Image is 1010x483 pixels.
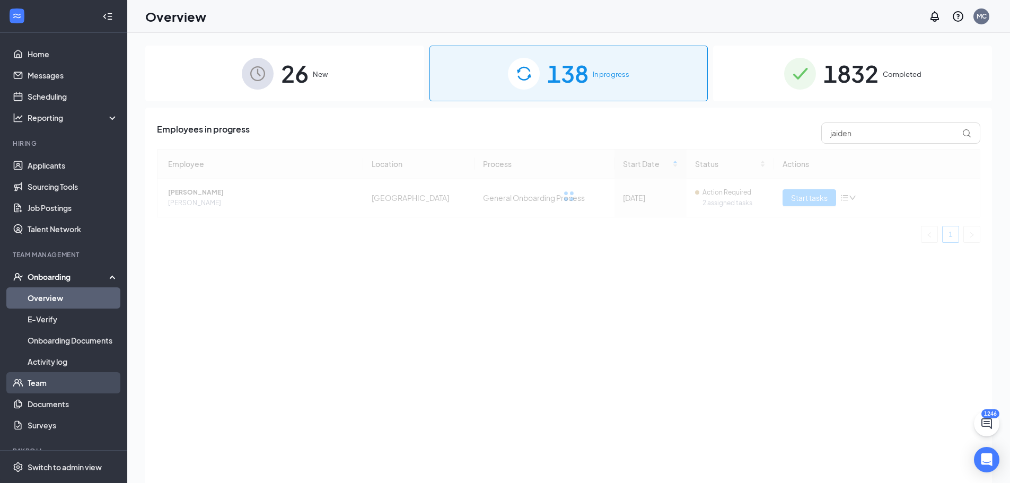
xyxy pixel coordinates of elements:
[102,11,113,22] svg: Collapse
[13,250,116,259] div: Team Management
[28,43,118,65] a: Home
[974,411,999,436] button: ChatActive
[13,271,23,282] svg: UserCheck
[13,139,116,148] div: Hiring
[28,415,118,436] a: Surveys
[547,55,589,92] span: 138
[13,112,23,123] svg: Analysis
[12,11,22,21] svg: WorkstreamLogo
[28,271,109,282] div: Onboarding
[28,287,118,309] a: Overview
[28,372,118,393] a: Team
[145,7,206,25] h1: Overview
[823,55,879,92] span: 1832
[28,462,102,472] div: Switch to admin view
[28,65,118,86] a: Messages
[281,55,309,92] span: 26
[28,309,118,330] a: E-Verify
[28,176,118,197] a: Sourcing Tools
[28,155,118,176] a: Applicants
[821,122,980,144] input: Search by Name, Job Posting, or Process
[28,86,118,107] a: Scheduling
[28,218,118,240] a: Talent Network
[977,12,987,21] div: MC
[883,69,921,80] span: Completed
[28,330,118,351] a: Onboarding Documents
[313,69,328,80] span: New
[974,447,999,472] div: Open Intercom Messenger
[13,446,116,455] div: Payroll
[28,112,119,123] div: Reporting
[980,417,993,430] svg: ChatActive
[952,10,964,23] svg: QuestionInfo
[593,69,629,80] span: In progress
[928,10,941,23] svg: Notifications
[13,462,23,472] svg: Settings
[28,393,118,415] a: Documents
[28,351,118,372] a: Activity log
[157,122,250,144] span: Employees in progress
[981,409,999,418] div: 1246
[28,197,118,218] a: Job Postings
